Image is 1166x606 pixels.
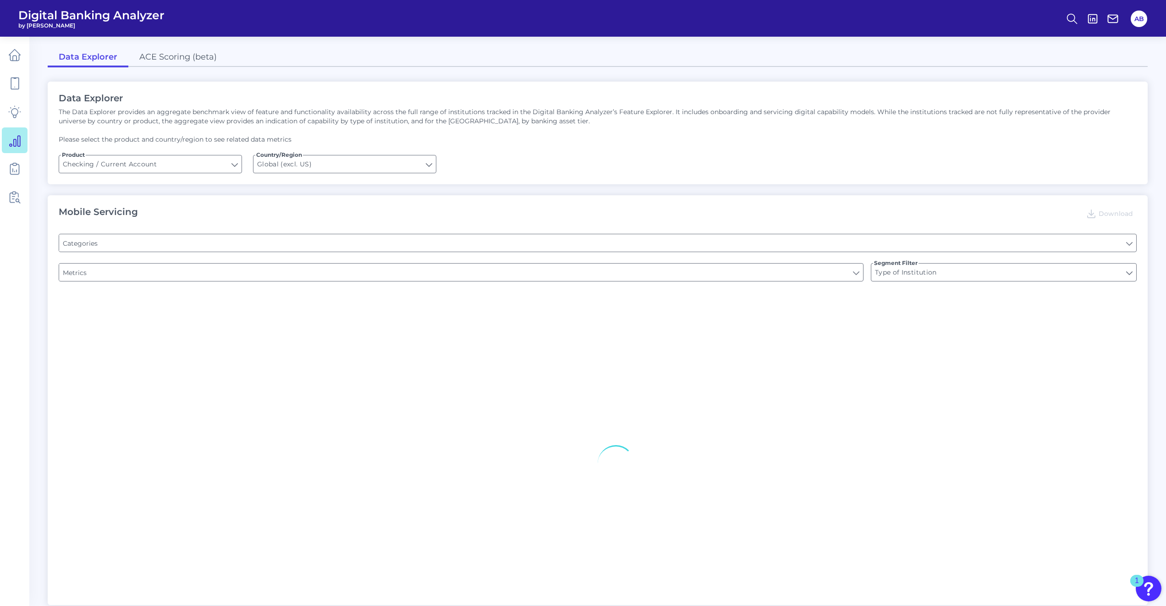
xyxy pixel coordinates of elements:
button: Open Resource Center, 1 new notification [1136,576,1161,601]
button: AB [1131,11,1147,27]
h2: Data Explorer [59,93,1137,104]
p: Please select the product and country/region to see related data metrics [59,135,1137,144]
button: Download [1082,206,1137,221]
span: Digital Banking Analyzer [18,8,165,22]
span: Product [61,151,86,159]
h2: Mobile Servicing [59,206,138,221]
label: Metrics [59,264,863,281]
label: Categories [59,235,1136,251]
a: ACE Scoring (beta) [128,48,228,67]
a: Data Explorer [48,48,128,67]
span: by [PERSON_NAME] [18,22,165,29]
span: Download [1099,209,1133,218]
p: The Data Explorer provides an aggregate benchmark view of feature and functionality availability ... [59,107,1137,126]
div: 1 [1135,581,1139,593]
span: Segment Filter [873,259,918,267]
span: Country/Region [255,151,303,159]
